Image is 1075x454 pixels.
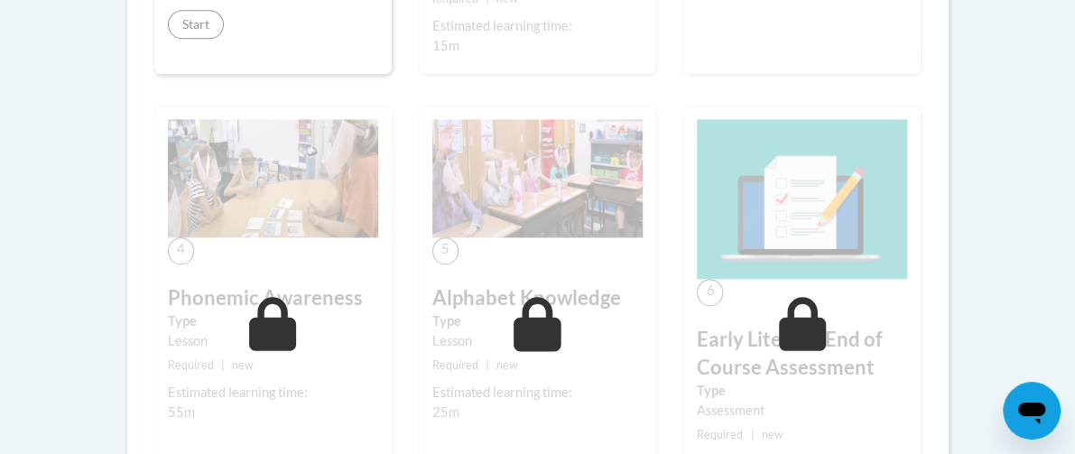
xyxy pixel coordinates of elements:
label: Type [168,311,378,331]
span: 5 [432,237,459,264]
span: Required [432,358,478,372]
span: 4 [168,237,194,264]
span: | [221,358,225,372]
label: Type [697,381,907,401]
div: Lesson [168,331,378,351]
div: Assessment [697,401,907,421]
span: Required [697,428,743,441]
span: 15m [432,38,459,53]
span: new [762,428,783,441]
span: new [232,358,254,372]
h3: Phonemic Awareness [168,284,378,312]
img: Course Image [697,119,907,279]
img: Course Image [168,119,378,237]
div: Lesson [432,331,643,351]
div: Estimated learning time: [432,16,643,36]
div: Estimated learning time: [168,383,378,403]
span: | [486,358,489,372]
span: 25m [432,404,459,420]
label: Type [432,311,643,331]
h3: Early Literacy End of Course Assessment [697,326,907,382]
span: Required [168,358,214,372]
iframe: Button to launch messaging window [1003,382,1061,440]
span: 6 [697,279,723,305]
span: 55m [168,404,195,420]
h3: Alphabet Knowledge [432,284,643,312]
img: Course Image [432,119,643,237]
span: | [750,428,754,441]
button: Start [168,10,224,39]
div: Estimated learning time: [432,383,643,403]
span: new [496,358,518,372]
